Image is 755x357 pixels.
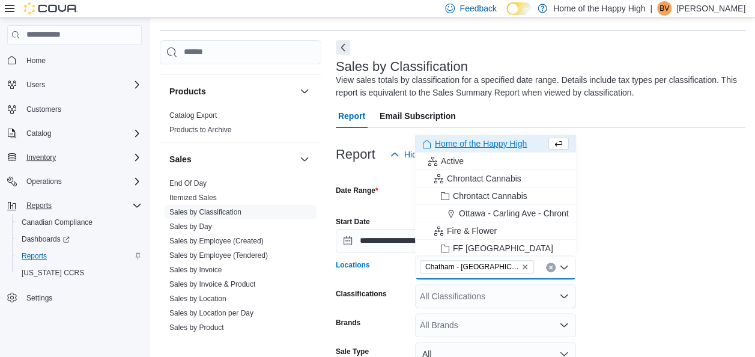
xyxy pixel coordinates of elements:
a: Reports [17,249,52,263]
h3: Sales by Classification [336,59,468,74]
button: Catalog [2,125,147,142]
span: Canadian Compliance [17,215,142,230]
span: Dashboards [17,232,142,246]
a: Sales by Day [169,222,212,231]
span: Active [441,155,464,167]
button: Home of the Happy High [415,135,576,153]
a: End Of Day [169,179,207,188]
span: BV [659,1,669,16]
span: Settings [26,293,52,303]
button: Users [2,76,147,93]
span: Sales by Location per Day [169,308,253,318]
button: Active [415,153,576,170]
button: Reports [2,197,147,214]
span: Users [22,78,142,92]
span: FF [GEOGRAPHIC_DATA] [453,242,553,254]
button: Open list of options [559,291,569,301]
a: Sales by Product [169,323,224,332]
a: Sales by Invoice [169,266,222,274]
div: Pricing [160,55,321,74]
input: Press the down key to open a popover containing a calendar. [336,229,451,253]
span: Customers [26,105,61,114]
button: Inventory [2,149,147,166]
span: Feedback [459,2,496,14]
a: Canadian Compliance [17,215,97,230]
nav: Complex example [7,47,142,338]
a: Sales by Classification [169,208,241,216]
a: Products to Archive [169,126,231,134]
span: Home of the Happy High [435,138,527,150]
span: Reports [17,249,142,263]
span: Chrontact Cannabis [447,172,521,185]
span: Chatham - St. Clair Street - Fire & Flower [420,260,534,273]
button: Clear input [546,263,556,272]
span: Sales by Invoice & Product [169,279,255,289]
p: [PERSON_NAME] [676,1,745,16]
span: Inventory [22,150,142,165]
span: Home [22,53,142,68]
button: Chrontact Cannabis [415,188,576,205]
a: Home [22,53,50,68]
div: Products [160,108,321,142]
button: Settings [2,288,147,306]
a: Sales by Employee (Created) [169,237,264,245]
button: Catalog [22,126,56,141]
button: Close list of options [559,263,569,272]
span: Chrontact Cannabis [453,190,527,202]
span: Fire & Flower [447,225,497,237]
a: Dashboards [12,231,147,248]
button: Inventory [22,150,61,165]
span: Ottawa - Carling Ave - Chrontact Cannabis [459,207,617,219]
span: Sales by Classification [169,207,241,217]
span: Sales by Location [169,294,226,304]
button: [US_STATE] CCRS [12,264,147,281]
button: Operations [22,174,67,189]
img: Cova [24,2,78,14]
label: Locations [336,260,370,270]
label: Start Date [336,217,370,227]
button: Home [2,52,147,69]
a: Sales by Invoice & Product [169,280,255,288]
button: Next [336,40,350,55]
span: Dashboards [22,234,70,244]
span: Reports [26,201,52,210]
span: Home [26,56,46,66]
a: Dashboards [17,232,74,246]
label: Brands [336,318,360,328]
button: Remove Chatham - St. Clair Street - Fire & Flower from selection in this group [521,263,529,270]
label: Date Range [336,186,378,195]
span: Products to Archive [169,125,231,135]
h3: Report [336,147,375,162]
input: Dark Mode [506,2,532,15]
button: Reports [12,248,147,264]
span: [US_STATE] CCRS [22,268,84,278]
span: Email Subscription [380,104,456,128]
h3: Sales [169,153,192,165]
button: Sales [169,153,295,165]
span: Reports [22,251,47,261]
a: Catalog Export [169,111,217,120]
span: Catalog [22,126,142,141]
a: Itemized Sales [169,194,217,202]
button: Fire & Flower [415,222,576,240]
a: Sales by Location per Day [169,309,253,317]
span: Canadian Compliance [22,218,92,227]
a: [US_STATE] CCRS [17,266,89,280]
span: Inventory [26,153,56,162]
label: Classifications [336,289,387,299]
p: Home of the Happy High [553,1,645,16]
button: Products [297,84,312,99]
span: Report [338,104,365,128]
div: View sales totals by classification for a specified date range. Details include tax types per cla... [336,74,739,99]
button: Open list of options [559,320,569,330]
span: Users [26,80,45,90]
span: Hide Parameters [404,148,467,160]
div: Benjamin Venning [657,1,672,16]
button: Hide Parameters [385,142,472,166]
p: | [650,1,652,16]
button: FF [GEOGRAPHIC_DATA] [415,240,576,257]
span: End Of Day [169,178,207,188]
